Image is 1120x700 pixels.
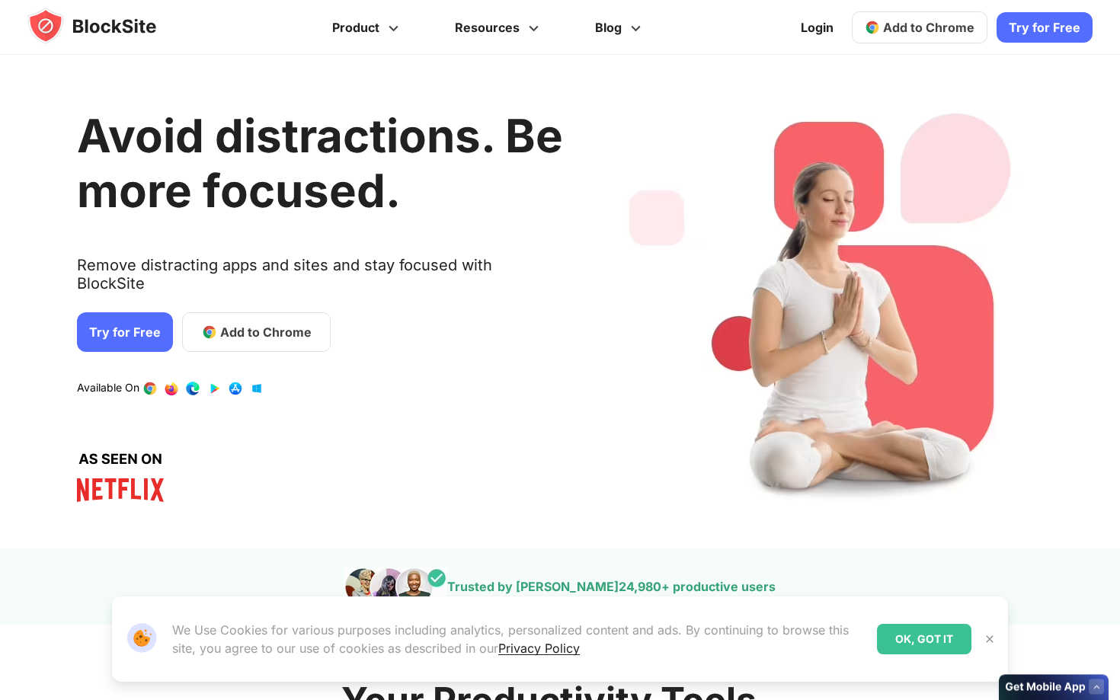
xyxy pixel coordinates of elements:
[77,256,563,305] text: Remove distracting apps and sites and stay focused with BlockSite
[182,312,331,352] a: Add to Chrome
[997,12,1093,43] a: Try for Free
[172,621,865,657] p: We Use Cookies for various purposes including analytics, personalized content and ads. By continu...
[344,567,447,606] img: pepole images
[852,11,987,43] a: Add to Chrome
[77,108,563,218] h1: Avoid distractions. Be more focused.
[980,629,1000,649] button: Close
[984,633,996,645] img: Close
[77,312,173,352] a: Try for Free
[792,9,843,46] a: Login
[220,323,312,341] span: Add to Chrome
[877,624,971,654] div: OK, GOT IT
[498,641,580,656] a: Privacy Policy
[883,20,974,35] span: Add to Chrome
[865,20,880,35] img: chrome-icon.svg
[77,381,139,396] text: Available On
[27,8,186,44] img: blocksite-icon.5d769676.svg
